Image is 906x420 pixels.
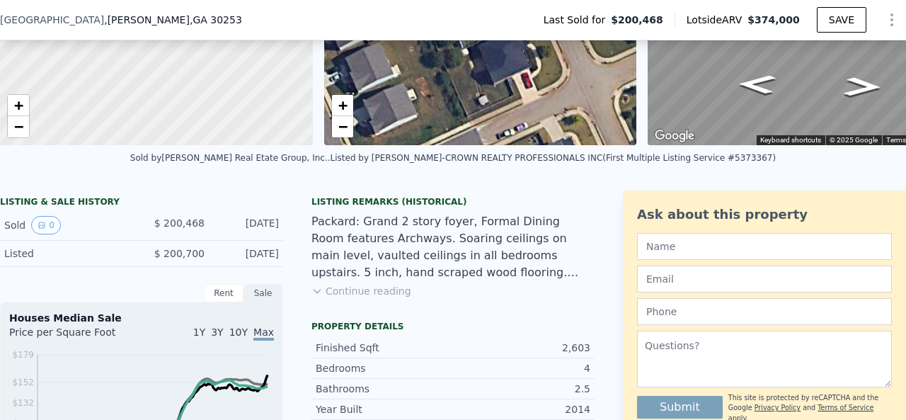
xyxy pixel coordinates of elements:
div: Year Built [316,402,453,416]
div: Finished Sqft [316,341,453,355]
div: [DATE] [216,216,279,234]
button: Show Options [878,6,906,34]
div: Listed [4,246,130,261]
a: Privacy Policy [755,404,801,412]
div: Packard: Grand 2 story foyer, Formal Dining Room features Archways. Soaring ceilings on main leve... [311,213,595,281]
tspan: $179 [12,350,34,360]
div: Sold by [PERSON_NAME] Real Etate Group, Inc. . [130,153,331,163]
a: Open this area in Google Maps (opens a new window) [651,127,698,145]
a: Terms (opens in new tab) [886,136,906,144]
a: Zoom out [8,116,29,137]
span: − [14,118,23,135]
a: Zoom out [332,116,353,137]
span: $ 200,468 [154,217,205,229]
span: + [14,96,23,114]
div: Bedrooms [316,361,453,375]
div: Property details [311,321,595,332]
a: Zoom in [8,95,29,116]
span: $200,468 [611,13,663,27]
a: Zoom in [332,95,353,116]
span: Lotside ARV [687,13,747,27]
tspan: $132 [12,398,34,408]
input: Email [637,266,892,293]
button: SAVE [817,7,866,33]
div: Rent [204,284,243,302]
div: Bathrooms [316,382,453,396]
input: Name [637,233,892,260]
path: Go Northwest, Parkside Pl Ave [828,73,898,101]
span: 10Y [229,327,248,338]
button: View historical data [31,216,61,234]
div: Listing Remarks (Historical) [311,196,595,208]
div: Ask about this property [637,205,892,225]
span: , [PERSON_NAME] [104,13,242,27]
div: 2.5 [453,382,590,396]
div: 2014 [453,402,590,416]
div: Price per Square Foot [9,325,142,348]
span: 1Y [193,327,205,338]
div: Listed by [PERSON_NAME]-CROWN REALTY PROFESSIONALS INC (First Multiple Listing Service #5373367) [331,153,776,163]
button: Keyboard shortcuts [760,135,821,145]
div: Sold [4,216,130,234]
a: Terms of Service [818,404,873,412]
span: − [338,118,347,135]
span: , GA 30253 [190,14,242,25]
span: Last Sold for [544,13,612,27]
span: Max [253,327,274,341]
div: 4 [453,361,590,375]
span: + [338,96,347,114]
path: Go Southeast, Parkside Pl Ave [722,70,791,98]
span: $ 200,700 [154,248,205,259]
button: Continue reading [311,284,411,298]
div: 2,603 [453,341,590,355]
span: 3Y [211,327,223,338]
input: Phone [637,298,892,325]
tspan: $152 [12,378,34,387]
span: © 2025 Google [830,136,878,144]
span: $374,000 [747,14,800,25]
div: Houses Median Sale [9,311,274,325]
div: [DATE] [216,246,279,261]
div: Sale [243,284,283,302]
img: Google [651,127,698,145]
button: Submit [637,396,723,419]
